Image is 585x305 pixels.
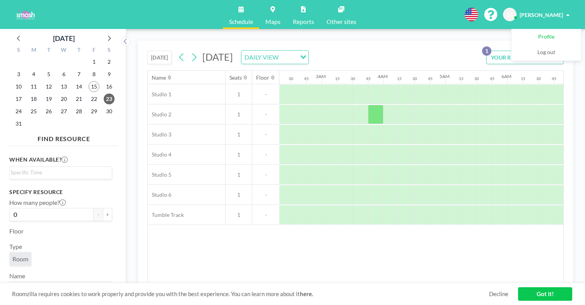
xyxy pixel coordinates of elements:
[43,94,54,104] span: Tuesday, August 19, 2025
[252,171,279,178] span: -
[104,106,115,117] span: Saturday, August 30, 2025
[518,287,572,301] a: Got it!
[9,243,22,250] label: Type
[316,73,326,79] div: 3AM
[252,211,279,218] span: -
[9,199,66,206] label: How many people?
[28,94,39,104] span: Monday, August 18, 2025
[53,33,75,44] div: [DATE]
[474,76,479,81] div: 30
[89,106,99,117] span: Friday, August 29, 2025
[482,46,491,56] p: 1
[28,69,39,80] span: Monday, August 4, 2025
[89,94,99,104] span: Friday, August 22, 2025
[56,46,72,56] div: W
[252,91,279,98] span: -
[13,118,24,129] span: Sunday, August 31, 2025
[226,91,252,98] span: 1
[89,81,99,92] span: Friday, August 15, 2025
[89,69,99,80] span: Friday, August 8, 2025
[226,191,252,198] span: 1
[148,151,171,158] span: Studio 4
[148,211,184,218] span: Tumble Track
[94,208,103,221] button: -
[74,94,84,104] span: Thursday, August 21, 2025
[58,81,69,92] span: Wednesday, August 13, 2025
[335,76,340,81] div: 15
[74,69,84,80] span: Thursday, August 7, 2025
[43,81,54,92] span: Tuesday, August 12, 2025
[252,131,279,138] span: -
[28,106,39,117] span: Monday, August 25, 2025
[226,151,252,158] span: 1
[351,76,355,81] div: 30
[507,11,513,18] span: SS
[241,51,308,64] div: Search for option
[552,76,556,81] div: 45
[412,76,417,81] div: 30
[265,19,281,25] span: Maps
[397,76,402,81] div: 15
[378,73,388,79] div: 4AM
[243,52,280,62] span: DAILY VIEW
[13,94,24,104] span: Sunday, August 17, 2025
[104,56,115,67] span: Saturday, August 2, 2025
[226,131,252,138] span: 1
[74,81,84,92] span: Thursday, August 14, 2025
[71,46,86,56] div: T
[43,69,54,80] span: Tuesday, August 5, 2025
[252,191,279,198] span: -
[300,290,313,297] a: here.
[12,7,38,22] img: organization-logo
[104,69,115,80] span: Saturday, August 9, 2025
[520,12,563,18] span: [PERSON_NAME]
[103,208,112,221] button: +
[9,132,118,143] h4: FIND RESOURCE
[152,74,166,81] div: Name
[281,52,296,62] input: Search for option
[58,69,69,80] span: Wednesday, August 6, 2025
[13,81,24,92] span: Sunday, August 10, 2025
[501,73,511,79] div: 6AM
[86,46,101,56] div: F
[148,171,171,178] span: Studio 5
[226,171,252,178] span: 1
[428,76,433,81] div: 45
[256,74,269,81] div: Floor
[226,111,252,118] span: 1
[89,56,99,67] span: Friday, August 1, 2025
[229,19,253,25] span: Schedule
[202,51,233,63] span: [DATE]
[11,46,26,56] div: S
[252,111,279,118] span: -
[366,76,371,81] div: 45
[536,76,541,81] div: 30
[459,76,464,81] div: 15
[486,51,564,64] button: YOUR RESERVATIONS1
[490,76,494,81] div: 45
[43,106,54,117] span: Tuesday, August 26, 2025
[293,19,314,25] span: Reports
[512,45,581,60] a: Log out
[26,46,41,56] div: M
[148,111,171,118] span: Studio 2
[148,91,171,98] span: Studio 1
[74,106,84,117] span: Thursday, August 28, 2025
[229,74,242,81] div: Seats
[10,167,112,178] div: Search for option
[12,255,28,263] span: Room
[12,290,489,298] span: Roomzilla requires cookies to work properly and provide you with the best experience. You can lea...
[512,29,581,45] a: Profile
[148,131,171,138] span: Studio 3
[148,191,171,198] span: Studio 6
[13,69,24,80] span: Sunday, August 3, 2025
[440,73,450,79] div: 5AM
[289,76,293,81] div: 30
[538,33,554,41] span: Profile
[10,168,108,177] input: Search for option
[521,76,525,81] div: 15
[41,46,56,56] div: T
[58,94,69,104] span: Wednesday, August 20, 2025
[304,76,309,81] div: 45
[104,81,115,92] span: Saturday, August 16, 2025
